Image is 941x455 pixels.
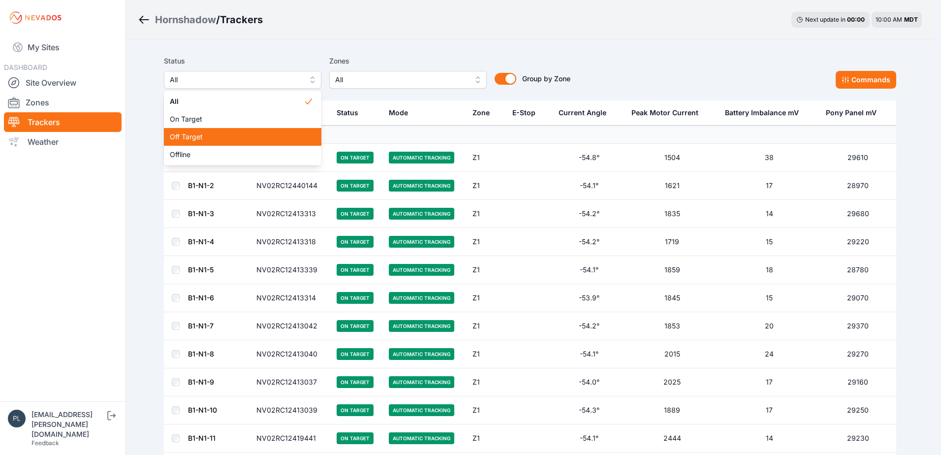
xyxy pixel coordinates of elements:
[164,71,321,89] button: All
[170,150,304,160] span: Offline
[164,91,321,165] div: All
[170,114,304,124] span: On Target
[170,97,304,106] span: All
[170,132,304,142] span: Off Target
[170,74,302,86] span: All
